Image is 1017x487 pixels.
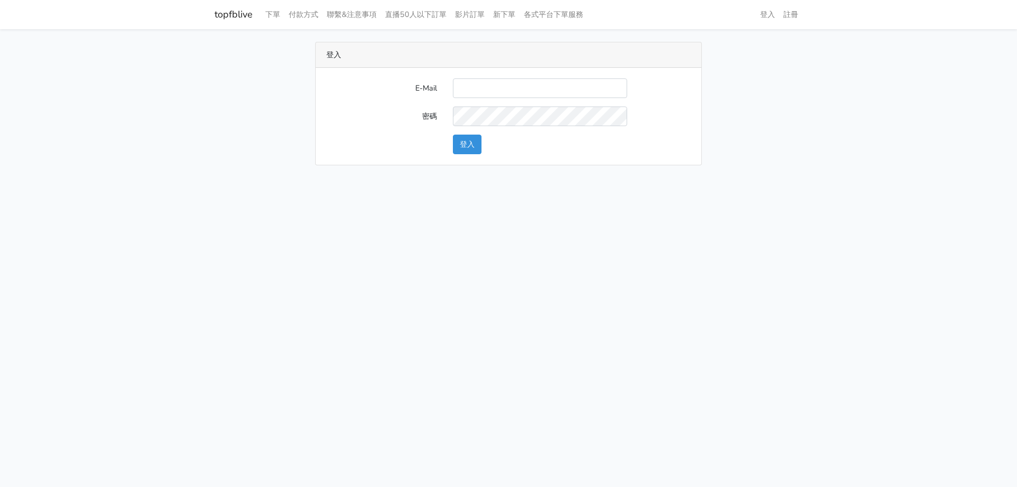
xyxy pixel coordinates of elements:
a: topfblive [215,4,253,25]
a: 下單 [261,4,284,25]
div: 登入 [316,42,701,68]
a: 直播50人以下訂單 [381,4,451,25]
label: E-Mail [318,78,445,98]
a: 聯繫&注意事項 [323,4,381,25]
label: 密碼 [318,107,445,126]
a: 各式平台下單服務 [520,4,587,25]
a: 註冊 [779,4,802,25]
a: 新下單 [489,4,520,25]
a: 付款方式 [284,4,323,25]
button: 登入 [453,135,481,154]
a: 影片訂單 [451,4,489,25]
a: 登入 [756,4,779,25]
